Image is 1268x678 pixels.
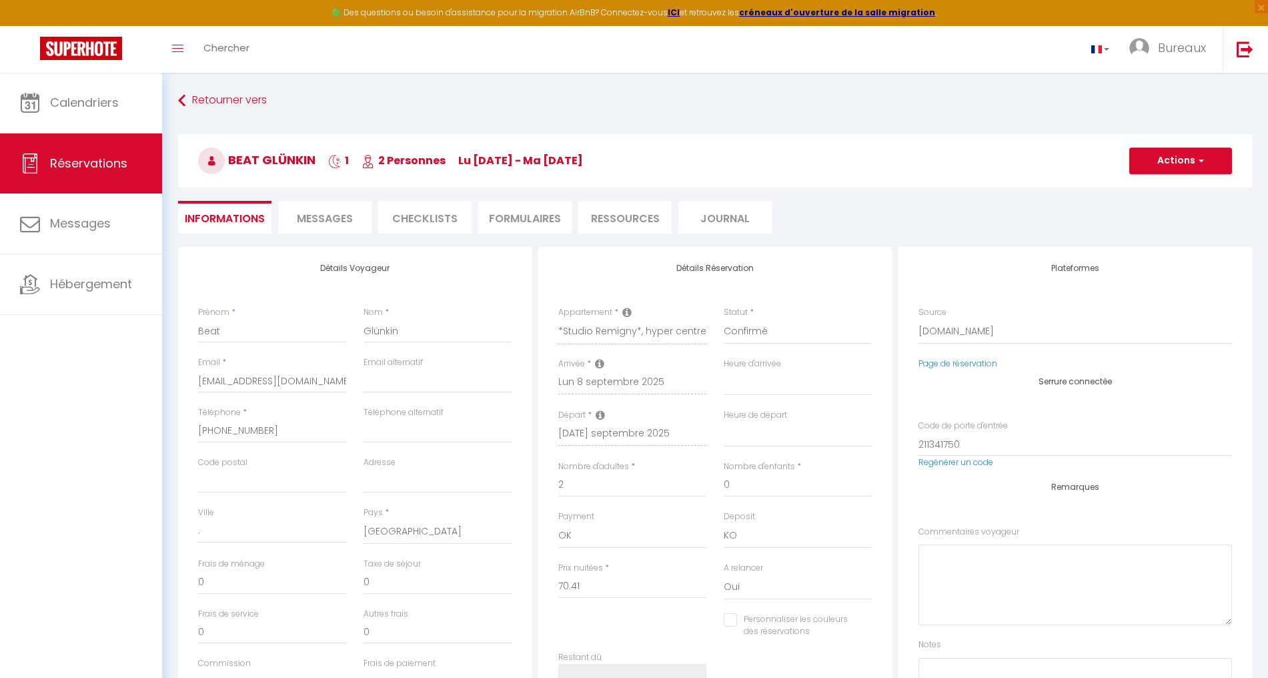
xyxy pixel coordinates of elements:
[297,211,353,226] span: Messages
[364,608,408,621] label: Autres frais
[558,460,629,473] label: Nombre d'adultes
[1129,147,1232,174] button: Actions
[918,526,1019,539] label: Commentaires voyageur
[198,151,315,168] span: Beat Glünkin
[724,358,781,370] label: Heure d'arrivée
[11,5,51,45] button: Ouvrir le widget de chat LiveChat
[198,356,220,369] label: Email
[739,7,935,18] a: créneaux d'ouverture de la salle migration
[50,94,119,111] span: Calendriers
[364,306,383,319] label: Nom
[364,657,436,670] label: Frais de paiement
[558,264,872,273] h4: Détails Réservation
[558,306,612,319] label: Appartement
[558,409,586,422] label: Départ
[578,201,672,234] li: Ressources
[50,276,132,292] span: Hébergement
[918,306,946,319] label: Source
[40,37,122,60] img: Super Booking
[724,409,787,422] label: Heure de départ
[178,89,1252,113] a: Retourner vers
[178,201,271,234] li: Informations
[1119,26,1223,73] a: ... Bureaux
[918,420,1008,432] label: Code de porte d'entrée
[478,201,572,234] li: FORMULAIRES
[198,456,247,469] label: Code postal
[364,406,444,419] label: Téléphone alternatif
[50,215,111,232] span: Messages
[364,456,396,469] label: Adresse
[198,264,512,273] h4: Détails Voyageur
[198,657,251,670] label: Commission
[198,506,214,519] label: Ville
[918,456,993,468] a: Regénérer un code
[668,7,680,18] a: ICI
[918,377,1232,386] h4: Serrure connectée
[193,26,259,73] a: Chercher
[198,406,241,419] label: Téléphone
[50,155,127,172] span: Réservations
[362,153,446,168] span: 2 Personnes
[724,511,755,523] label: Deposit
[558,562,603,575] label: Prix nuitées
[724,306,748,319] label: Statut
[364,506,383,519] label: Pays
[918,639,941,651] label: Notes
[558,358,585,370] label: Arrivée
[198,306,229,319] label: Prénom
[918,264,1232,273] h4: Plateformes
[198,608,259,621] label: Frais de service
[198,558,265,571] label: Frais de ménage
[558,651,602,664] label: Restant dû
[558,511,594,523] label: Payment
[678,201,772,234] li: Journal
[1158,39,1206,56] span: Bureaux
[1129,38,1149,58] img: ...
[364,356,423,369] label: Email alternatif
[1237,41,1253,57] img: logout
[724,460,795,473] label: Nombre d'enfants
[328,153,349,168] span: 1
[724,562,763,575] label: A relancer
[918,358,997,369] a: Page de réservation
[364,558,421,571] label: Taxe de séjour
[378,201,472,234] li: CHECKLISTS
[918,482,1232,492] h4: Remarques
[203,41,249,55] span: Chercher
[458,153,583,168] span: lu [DATE] - ma [DATE]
